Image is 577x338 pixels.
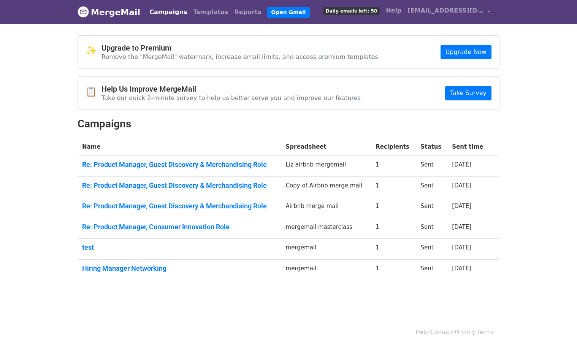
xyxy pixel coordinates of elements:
a: Re: Product Manager, Guest Discovery & Merchandising Role [82,181,277,190]
a: Hiring Manager Networking [82,264,277,273]
a: Re: Product Manager, Consumer Innovation Role [82,223,277,231]
td: Copy of Airbnb merge mail [281,176,371,197]
h4: Upgrade to Premium [101,43,378,52]
td: 1 [371,197,416,218]
a: Contact [431,329,453,336]
p: Remove the "MergeMail" watermark, increase email limits, and access premium templates [101,53,378,61]
a: test [82,243,277,252]
span: [EMAIL_ADDRESS][DOMAIN_NAME] [407,6,483,15]
a: [DATE] [452,265,471,272]
th: Name [78,138,281,156]
td: mergemail [281,260,371,280]
td: Sent [416,156,447,177]
a: Open Gmail [267,7,309,18]
a: Reports [231,5,265,20]
a: Re: Product Manager, Guest Discovery & Merchandising Role [82,160,277,169]
td: Liz airbnb mergemail [281,156,371,177]
a: [DATE] [452,244,471,251]
td: 1 [371,156,416,177]
a: Help [416,329,429,336]
span: ✨ [86,45,101,56]
a: Daily emails left: 50 [320,3,383,18]
a: Re: Product Manager, Guest Discovery & Merchandising Role [82,202,277,210]
th: Recipients [371,138,416,156]
td: 1 [371,176,416,197]
a: [DATE] [452,203,471,209]
a: [DATE] [452,182,471,189]
a: [DATE] [452,161,471,168]
td: Sent [416,176,447,197]
span: Daily emails left: 50 [323,7,380,15]
td: Sent [416,197,447,218]
h4: Help Us Improve MergeMail [101,84,361,94]
td: Sent [416,218,447,239]
a: Take Survey [445,86,491,100]
td: mergemail masterclass [281,218,371,239]
a: [DATE] [452,224,471,230]
td: 1 [371,218,416,239]
td: Airbnb merge mail [281,197,371,218]
a: Terms [477,329,494,336]
th: Status [416,138,447,156]
th: Sent time [447,138,490,156]
td: 1 [371,260,416,280]
td: Sent [416,260,447,280]
p: Take our quick 2-minute survey to help us better serve you and improve our features [101,94,361,102]
a: Privacy [455,329,475,336]
h2: Campaigns [78,117,499,130]
img: MergeMail logo [78,6,89,17]
a: Campaigns [146,5,190,20]
a: Upgrade Now [441,45,491,59]
a: Templates [190,5,231,20]
td: mergemail [281,239,371,260]
span: 📋 [86,86,101,97]
a: Help [383,3,404,18]
th: Spreadsheet [281,138,371,156]
a: [EMAIL_ADDRESS][DOMAIN_NAME] [404,3,493,21]
td: 1 [371,239,416,260]
td: Sent [416,239,447,260]
a: MergeMail [78,4,140,20]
